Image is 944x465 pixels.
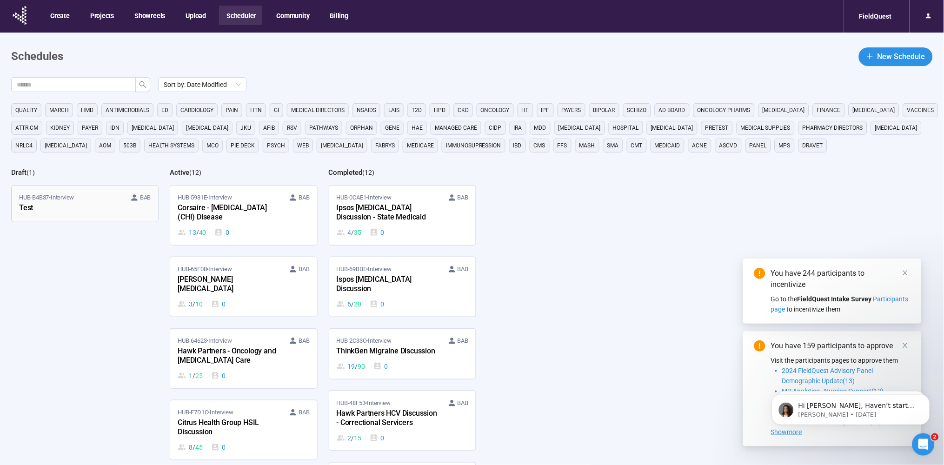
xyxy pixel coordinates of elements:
span: AFIB [263,123,275,133]
span: ( 12 ) [363,169,375,176]
span: PAIN [226,106,238,115]
span: QUALITY [15,106,37,115]
span: Health Systems [148,141,194,150]
div: Hawk Partners - Oncology and [MEDICAL_DATA] Care [178,345,280,367]
span: HTN [250,106,262,115]
span: Oncology [481,106,510,115]
span: 15 [354,433,361,443]
span: T2D [412,106,422,115]
button: Upload [178,6,213,25]
div: 0 [370,433,385,443]
span: 2024 FieldQuest Advisory Panel Demographic Update(13) [782,367,873,385]
div: Test [19,202,121,214]
span: / [196,227,199,238]
span: March [49,106,69,115]
span: ED [161,106,168,115]
a: HUB-0CAE1•Interview BABIpsos [MEDICAL_DATA] Discussion - State Medicaid4 / 350 [329,186,476,245]
span: Cardiology [180,106,213,115]
span: / [193,442,195,452]
span: BAB [458,265,468,274]
span: ( 1 ) [27,169,35,176]
h2: Completed [329,168,363,177]
iframe: Intercom live chat [912,433,935,456]
span: [MEDICAL_DATA] [651,123,693,133]
button: plusNew Schedule [859,47,933,66]
span: vaccines [907,106,934,115]
span: Payer [82,123,98,133]
span: Ad Board [659,106,685,115]
a: HUB-69BBE•Interview BABIspos [MEDICAL_DATA] Discussion6 / 200 [329,257,476,317]
div: 0 [211,442,226,452]
span: MPS [779,141,791,150]
span: plus [866,53,874,60]
span: 503B [123,141,136,150]
span: WEB [297,141,309,150]
span: medical supplies [741,123,791,133]
span: close [902,270,909,276]
span: HUB-65F08 • Interview [178,265,232,274]
span: [MEDICAL_DATA] [321,141,363,150]
div: 4 [337,227,361,238]
div: 19 [337,361,365,372]
div: Citrus Health Group HSIL Discussion [178,417,280,438]
span: medical directors [291,106,345,115]
div: Ispos [MEDICAL_DATA] Discussion [337,274,439,295]
div: 3 [178,299,202,309]
span: kidney [50,123,70,133]
span: [MEDICAL_DATA] [132,123,174,133]
span: close [902,342,909,349]
span: CIDP [489,123,502,133]
span: finance [817,106,841,115]
span: medicare [407,141,434,150]
span: HUB-F7D1C • Interview [178,408,233,417]
span: / [351,433,354,443]
span: AOM [99,141,111,150]
span: GENE [385,123,399,133]
span: 90 [358,361,365,372]
button: Billing [323,6,355,25]
span: managed care [435,123,477,133]
span: FFS [558,141,567,150]
span: 10 [195,299,203,309]
span: CMS [534,141,545,150]
span: SMA [607,141,619,150]
span: antimicrobials [106,106,149,115]
div: FieldQuest [854,7,897,25]
span: acne [692,141,707,150]
span: IDN [110,123,120,133]
a: HUB-F7D1C•Interview BABCitrus Health Group HSIL Discussion8 / 450 [170,400,317,460]
span: HUB-64623 • Interview [178,336,232,345]
h1: Schedules [11,48,63,66]
span: Bipolar [593,106,615,115]
strong: FieldQuest Intake Survey [798,295,872,303]
iframe: Intercom notifications message [758,375,944,440]
span: [MEDICAL_DATA] [875,123,917,133]
span: fabrys [375,141,395,150]
span: 25 [195,371,203,381]
span: HPD [434,106,445,115]
span: CKD [458,106,469,115]
span: CMT [631,141,643,150]
div: 8 [178,442,202,452]
span: dravet [803,141,823,150]
a: HUB-48F53•Interview BABHawk Partners HCV Discussion - Correctional Servicers2 / 150 [329,391,476,451]
span: search [139,81,146,88]
span: New Schedule [878,51,925,62]
span: MDD [534,123,546,133]
span: HMD [81,106,93,115]
span: 35 [354,227,361,238]
span: BAB [458,193,468,202]
span: 2 [931,433,939,441]
span: [MEDICAL_DATA] [558,123,601,133]
span: HOSpital [613,123,639,133]
span: RSV [287,123,297,133]
span: HF [522,106,529,115]
div: Corsaire - [MEDICAL_DATA] (CHI) Disease [178,202,280,224]
button: Community [269,6,316,25]
span: ATTR-CM [15,123,38,133]
span: Sort by: Date Modified [164,78,241,92]
span: 20 [354,299,361,309]
button: Create [43,6,76,25]
span: HUB-0CAE1 • Interview [337,193,392,202]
